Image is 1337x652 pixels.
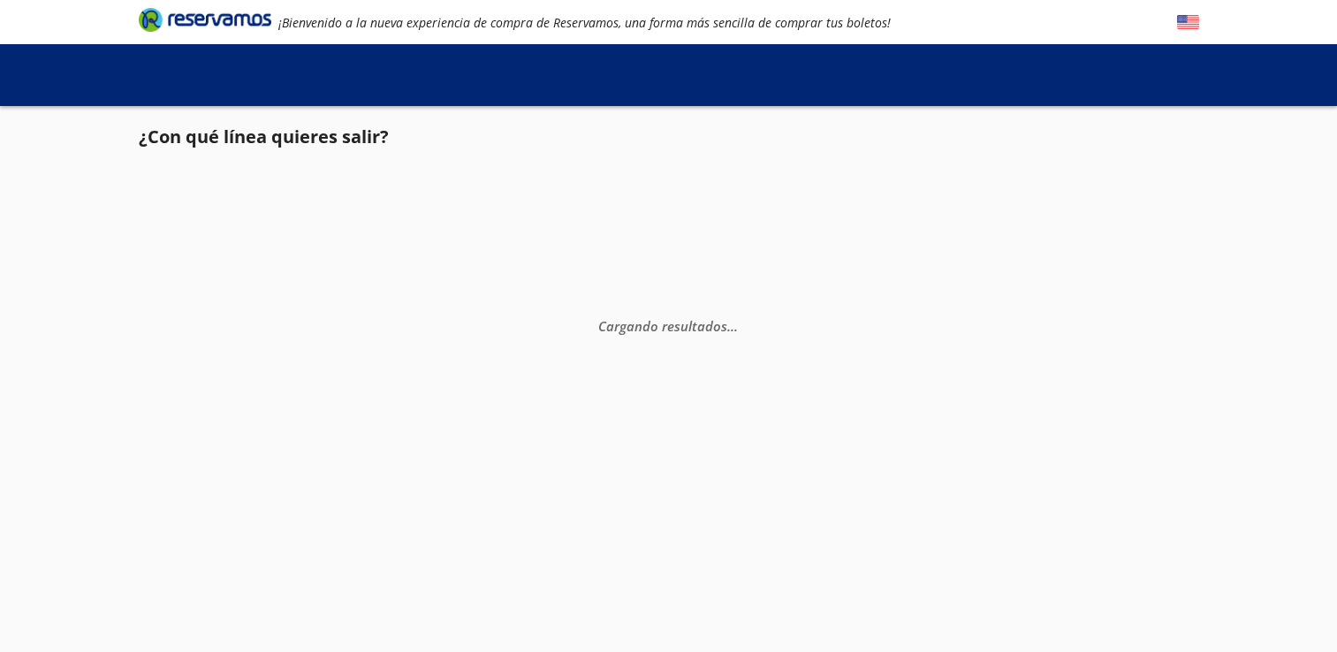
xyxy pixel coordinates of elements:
span: . [731,317,734,335]
button: English [1177,11,1199,34]
em: Cargando resultados [598,317,738,335]
span: . [734,317,738,335]
i: Brand Logo [139,6,271,33]
a: Brand Logo [139,6,271,38]
p: ¿Con qué línea quieres salir? [139,124,389,150]
span: . [727,317,731,335]
em: ¡Bienvenido a la nueva experiencia de compra de Reservamos, una forma más sencilla de comprar tus... [278,14,891,31]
